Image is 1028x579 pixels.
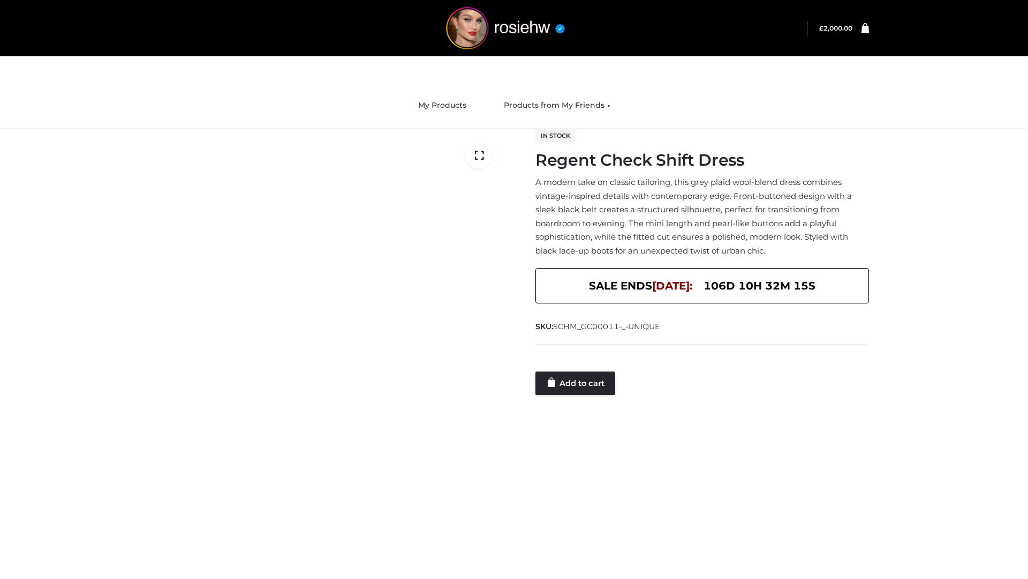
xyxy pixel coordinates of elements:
[819,24,852,32] a: £2,000.00
[553,322,660,331] span: SCHM_GC00011-_-UNIQUE
[652,279,692,292] span: [DATE]:
[535,175,869,257] p: A modern take on classic tailoring, this grey plaid wool-blend dress combines vintage-inspired de...
[425,7,586,49] img: rosiehw
[819,24,852,32] bdi: 2,000.00
[819,24,823,32] span: £
[410,94,474,117] a: My Products
[704,277,815,295] span: 106d 10h 32m 15s
[535,268,869,303] div: SALE ENDS
[496,94,618,117] a: Products from My Friends
[535,320,661,333] span: SKU:
[535,129,576,142] span: In stock
[535,151,869,170] h1: Regent Check Shift Dress
[535,372,615,395] a: Add to cart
